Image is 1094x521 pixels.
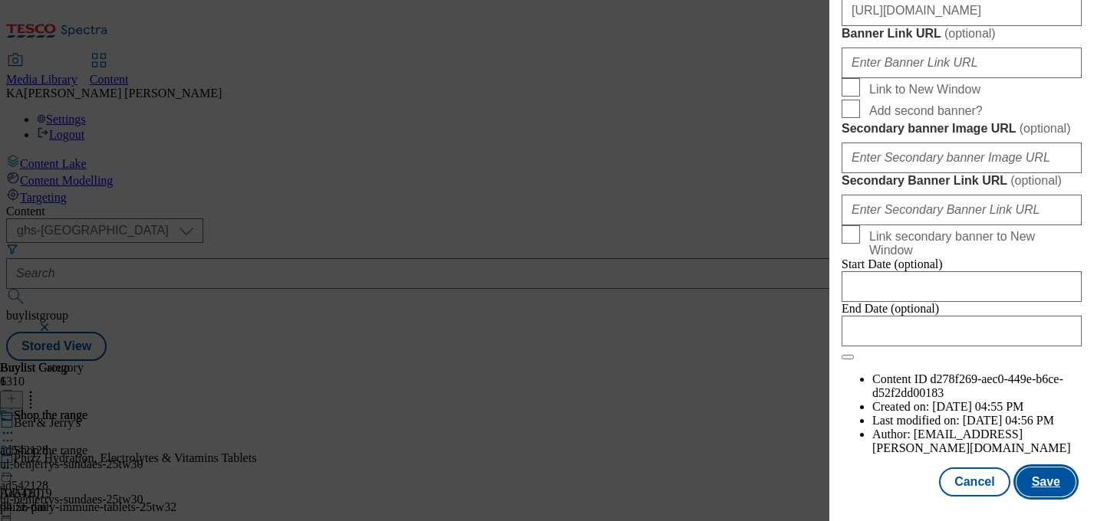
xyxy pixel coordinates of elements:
button: Save [1017,467,1076,496]
input: Enter Secondary Banner Link URL [842,195,1082,225]
label: Secondary banner Image URL [842,121,1082,136]
span: End Date (optional) [842,302,939,315]
li: Created on: [872,400,1082,414]
span: ( optional ) [1020,122,1071,135]
label: Banner Link URL [842,26,1082,41]
span: ( optional ) [1010,174,1062,187]
button: Cancel [939,467,1010,496]
li: Author: [872,428,1082,455]
span: Link secondary banner to New Window [869,230,1076,257]
span: Add second banner? [869,104,983,118]
input: Enter Date [842,316,1082,346]
li: Last modified on: [872,414,1082,428]
input: Enter Secondary banner Image URL [842,143,1082,173]
li: Content ID [872,372,1082,400]
input: Enter Banner Link URL [842,48,1082,78]
label: Secondary Banner Link URL [842,173,1082,188]
span: d278f269-aec0-449e-b6ce-d52f2dd00183 [872,372,1063,399]
span: [EMAIL_ADDRESS][PERSON_NAME][DOMAIN_NAME] [872,428,1071,454]
span: [DATE] 04:55 PM [932,400,1023,413]
span: ( optional ) [944,27,996,40]
input: Enter Date [842,271,1082,302]
span: Link to New Window [869,83,980,97]
span: [DATE] 04:56 PM [963,414,1054,427]
span: Start Date (optional) [842,257,943,270]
